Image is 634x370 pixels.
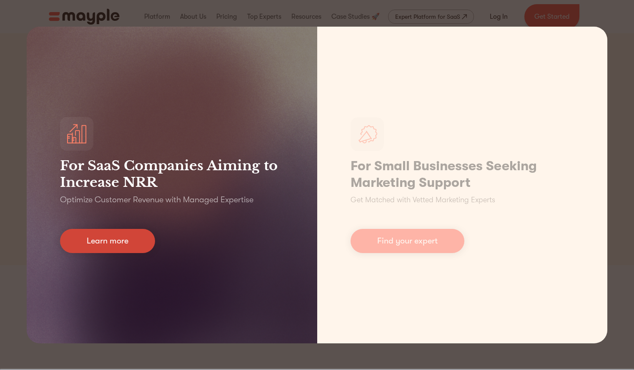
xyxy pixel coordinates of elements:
h1: For Small Businesses Seeking Marketing Support [351,158,574,191]
h3: For SaaS Companies Aiming to Increase NRR [60,157,284,191]
a: Find your expert [351,229,464,253]
a: Learn more [60,229,155,253]
p: Get Matched with Vetted Marketing Experts [351,194,495,206]
p: Optimize Customer Revenue with Managed Expertise [60,194,253,206]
